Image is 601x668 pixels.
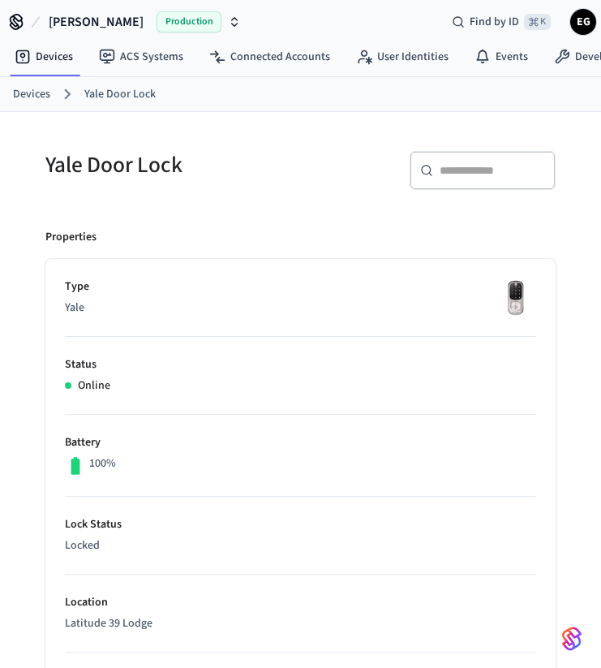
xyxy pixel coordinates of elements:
[524,14,551,30] span: ⌘ K
[343,42,461,71] a: User Identities
[49,12,144,32] span: [PERSON_NAME]
[45,151,291,181] h5: Yale Door Lock
[562,626,582,652] img: SeamLogoGradient.69752ec5.svg
[86,42,196,71] a: ACS Systems
[84,86,156,103] a: Yale Door Lock
[45,229,97,246] p: Properties
[78,377,110,394] p: Online
[461,42,541,71] a: Events
[157,11,221,32] span: Production
[572,11,595,33] span: EG
[65,537,536,554] p: Locked
[89,455,116,472] p: 100%
[439,7,564,37] div: Find by ID⌘ K
[65,434,536,451] p: Battery
[65,300,536,317] p: Yale
[65,594,536,611] p: Location
[65,356,536,373] p: Status
[65,615,536,632] p: Latitude 39 Lodge
[65,516,536,533] p: Lock Status
[496,278,536,319] img: Yale Assure Touchscreen Wifi Smart Lock, Satin Nickel, Front
[65,278,536,295] p: Type
[570,9,596,35] button: EG
[196,42,343,71] a: Connected Accounts
[13,86,50,103] a: Devices
[2,42,86,71] a: Devices
[470,14,519,30] span: Find by ID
